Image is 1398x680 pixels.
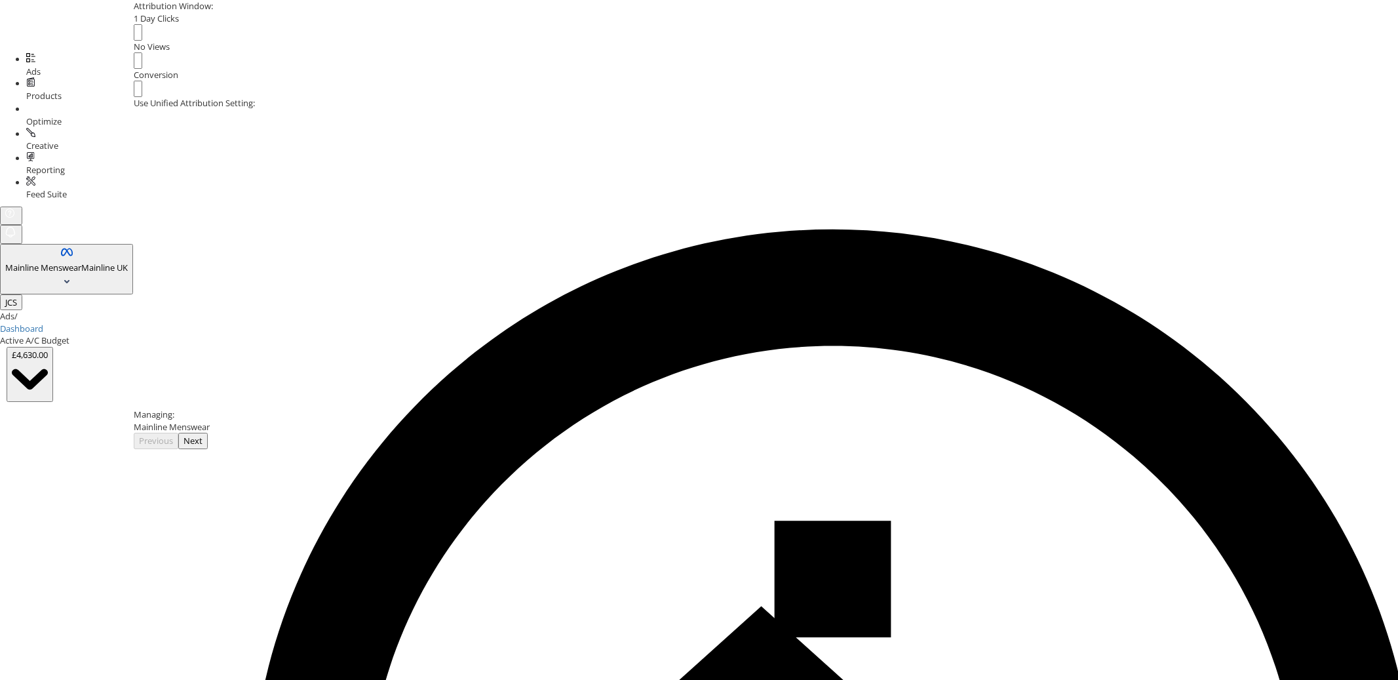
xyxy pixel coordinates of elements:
span: / [14,310,18,322]
span: Feed Suite [26,188,67,200]
span: JCS [5,296,17,308]
span: Mainline Menswear [5,262,81,273]
span: Products [26,90,62,102]
span: Reporting [26,164,65,176]
label: Use Unified Attribution Setting: [134,97,255,110]
span: No Views [134,41,170,52]
span: 1 Day Clicks [134,12,179,24]
div: £4,630.00 [12,349,48,361]
button: £4,630.00 [7,347,53,402]
span: Creative [26,140,58,151]
span: Ads [26,66,41,77]
span: Mainline UK [81,262,128,273]
span: Optimize [26,115,62,127]
span: Conversion [134,69,178,81]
